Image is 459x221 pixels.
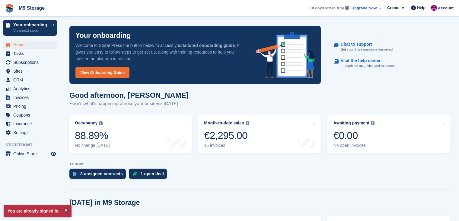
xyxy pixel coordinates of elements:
p: Your onboarding [75,32,131,39]
span: Tasks [13,49,49,58]
a: Month-to-date sales €2,295.00 15 invoices [198,115,321,153]
div: 3 unsigned contracts [80,171,123,176]
span: Home [13,41,49,49]
a: menu [3,111,57,119]
p: Here's what's happening across your business [DATE] [69,100,189,107]
span: Coupons [13,111,49,119]
span: Online Store [13,150,49,158]
p: You are already signed in. [4,205,72,217]
div: Occupancy [75,120,97,126]
img: icon-info-grey-7440780725fd019a000dd9b08b2336e03edf1995a4989e88bcd33f0948082b44.svg [345,6,349,10]
div: Month-to-date sales [204,120,244,126]
img: icon-info-grey-7440780725fd019a000dd9b08b2336e03edf1995a4989e88bcd33f0948082b44.svg [371,121,375,125]
span: Analytics [13,84,49,93]
a: menu [3,41,57,49]
a: 3 unsigned contracts [69,169,129,182]
div: Awaiting payment [333,120,370,126]
a: M9 Storage [16,3,47,13]
span: CRM [13,76,49,84]
p: Welcome to Stora! Press the button below to access your . It gives you easy to follow steps to ge... [75,42,246,62]
a: menu [3,58,57,67]
a: Awaiting payment €0.00 No open invoices [327,115,451,153]
img: deal-1b604bf984904fb50ccaf53a9ad4b4a5d6e5aea283cecdc64d6e3604feb123c2.svg [132,172,138,176]
a: Chat to support Get your Stora questions answered. [334,39,444,55]
p: ACTIONS [69,162,450,166]
span: Invoices [13,93,49,102]
span: Pricing [13,102,49,110]
a: menu [3,93,57,102]
p: Visit the help center [341,58,392,63]
h1: Good afternoon, [PERSON_NAME] [69,91,189,99]
img: John Doyle [431,5,437,11]
img: contract_signature_icon-13c848040528278c33f63329250d36e43548de30e8caae1d1a13099fd9432cc5.svg [73,172,77,176]
a: Preview store [50,150,57,157]
a: Upgrade Now → [352,5,382,11]
span: Account [438,5,454,11]
a: menu [3,150,57,158]
h2: [DATE] in M9 Storage [69,199,140,207]
span: Storefront [5,142,60,148]
a: Visit the help center In-depth set up guides and resources. [334,55,444,71]
span: Subscriptions [13,58,49,67]
span: Help [417,5,426,11]
div: €2,295.00 [204,129,249,142]
p: Your onboarding [13,23,49,27]
div: 1 open deal [141,171,164,176]
a: menu [3,67,57,75]
span: Insurance [13,120,49,128]
a: menu [3,128,57,137]
a: 1 open deal [129,169,170,182]
p: In-depth set up guides and resources. [341,63,397,68]
div: No open invoices [333,143,375,148]
a: menu [3,84,57,93]
div: 15 invoices [204,143,249,148]
a: View Onboarding Guide [75,67,129,78]
strong: tailored onboarding guide [183,43,235,48]
a: Your onboarding View next steps [3,20,57,36]
a: menu [3,49,57,58]
a: menu [3,120,57,128]
span: Sites [13,67,49,75]
p: Chat to support [341,42,389,47]
div: 88.89% [75,129,110,142]
img: icon-info-grey-7440780725fd019a000dd9b08b2336e03edf1995a4989e88bcd33f0948082b44.svg [246,121,249,125]
img: onboarding-info-6c161a55d2c0e0a8cae90662b2fe09162a5109e8cc188191df67fb4f79e88e88.svg [256,32,315,78]
span: 18 days left in trial [310,5,344,11]
a: menu [3,76,57,84]
img: icon-info-grey-7440780725fd019a000dd9b08b2336e03edf1995a4989e88bcd33f0948082b44.svg [99,121,103,125]
a: Occupancy 88.89% No change [DATE] [69,115,192,153]
p: Get your Stora questions answered. [341,47,394,52]
img: stora-icon-8386f47178a22dfd0bd8f6a31ec36ba5ce8667c1dd55bd0f319d3a0aa187defe.svg [5,4,14,13]
a: menu [3,102,57,110]
div: No change [DATE] [75,143,110,148]
div: €0.00 [333,129,375,142]
p: View next steps [13,28,49,33]
span: Create [387,5,399,11]
span: Settings [13,128,49,137]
